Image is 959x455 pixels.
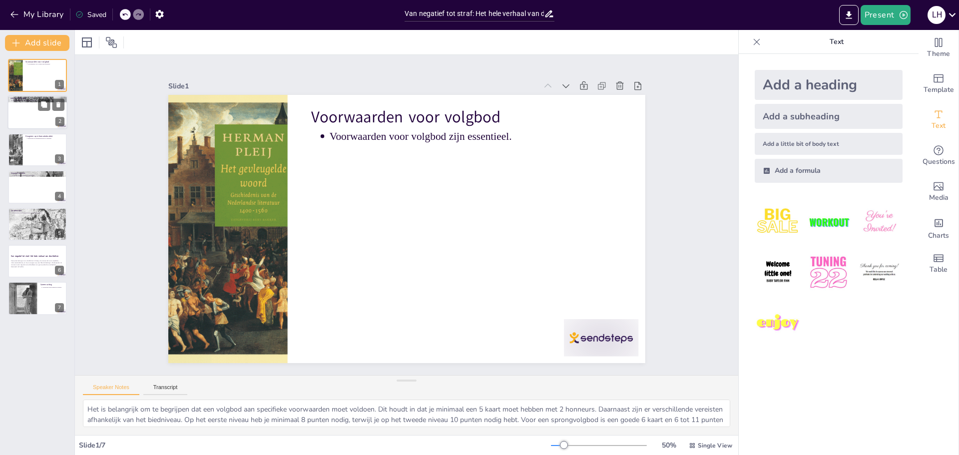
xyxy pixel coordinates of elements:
div: 4 [8,170,67,203]
p: Negatief doublet toont hoge kleuren aan. [13,175,64,177]
p: Voorwaarden voor volgbod zijn essentieel. [224,259,506,363]
span: Text [932,120,946,131]
div: 5 [8,208,67,241]
img: 4.jpeg [755,249,801,296]
img: 6.jpeg [856,249,903,296]
button: Export to PowerPoint [839,5,859,25]
div: 7 [55,303,64,312]
button: Present [861,5,911,25]
div: 3 [8,133,67,166]
div: 7 [8,282,67,315]
div: 2 [55,117,64,126]
button: Transcript [143,384,188,395]
span: Questions [923,156,955,167]
div: Add images, graphics, shapes or video [919,174,959,210]
div: Layout [79,34,95,50]
p: Informatiedoublet [10,97,64,100]
p: Strafdoublet wordt gegeven bij onvoldoende contract. [13,212,64,214]
div: Slide 1 [321,260,674,383]
p: Deze presentatie gaat over doubletten in bridge, de voorwaarden voor volgboden, informatiedoublet... [11,260,64,266]
div: Add a heading [755,70,903,100]
div: Add a subheading [755,104,903,129]
div: Add a little bit of body text [755,133,903,155]
div: 3 [55,154,64,163]
img: 5.jpeg [805,249,852,296]
textarea: Het is belangrijk om te begrijpen dat een volgbod aan specifieke voorwaarden moet voldoen. Dit ho... [83,400,730,427]
div: 1 [55,80,64,89]
span: Media [929,192,949,203]
p: Voorwaarden voor volgbod [229,268,531,385]
div: 50 % [657,441,681,450]
div: 6 [55,266,64,275]
p: Generated with [URL] [11,266,64,268]
strong: Van negatief tot straf: Het hele verhaal van doubletten [11,255,58,257]
span: Single View [698,442,732,450]
p: Informatiedoublet geeft openingskracht aan. [12,100,64,102]
div: 4 [55,192,64,201]
span: Template [924,84,954,95]
p: Voorwaarden voor volgbod zijn essentieel. [28,63,64,65]
div: Saved [75,10,106,19]
div: 5 [55,229,64,238]
p: Samenvatting [40,283,64,286]
div: Add a table [919,246,959,282]
img: 2.jpeg [805,199,852,245]
p: Strafdoublet [11,209,64,212]
button: Add slide [5,35,69,51]
p: Biedplicht na informatiedoublet is essentieel. [28,137,64,139]
span: Theme [927,48,950,59]
p: Text [765,30,909,54]
button: My Library [7,6,68,22]
button: Speaker Notes [83,384,139,395]
p: Doubletten zijn essentieel in bridge. [42,287,64,289]
div: Change the overall theme [919,30,959,66]
img: 3.jpeg [856,199,903,245]
input: Insert title [405,6,544,21]
div: 1 [8,59,67,92]
div: L H [928,6,946,24]
button: L H [928,5,946,25]
p: Voorwaarden voor volgbod [25,60,64,63]
div: 6 [8,245,67,278]
div: Slide 1 / 7 [79,441,551,450]
div: Add ready made slides [919,66,959,102]
span: Table [930,264,948,275]
div: Add charts and graphs [919,210,959,246]
span: Position [105,36,117,48]
img: 1.jpeg [755,199,801,245]
div: Add text boxes [919,102,959,138]
div: 2 [7,96,67,130]
p: Reageren op informatiedoublet [25,135,64,138]
span: Charts [928,230,949,241]
img: 7.jpeg [755,300,801,347]
button: Delete Slide [52,99,64,111]
button: Duplicate Slide [38,99,50,111]
div: Add a formula [755,159,903,183]
p: Negatief doublet [11,172,64,175]
div: Get real-time input from your audience [919,138,959,174]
